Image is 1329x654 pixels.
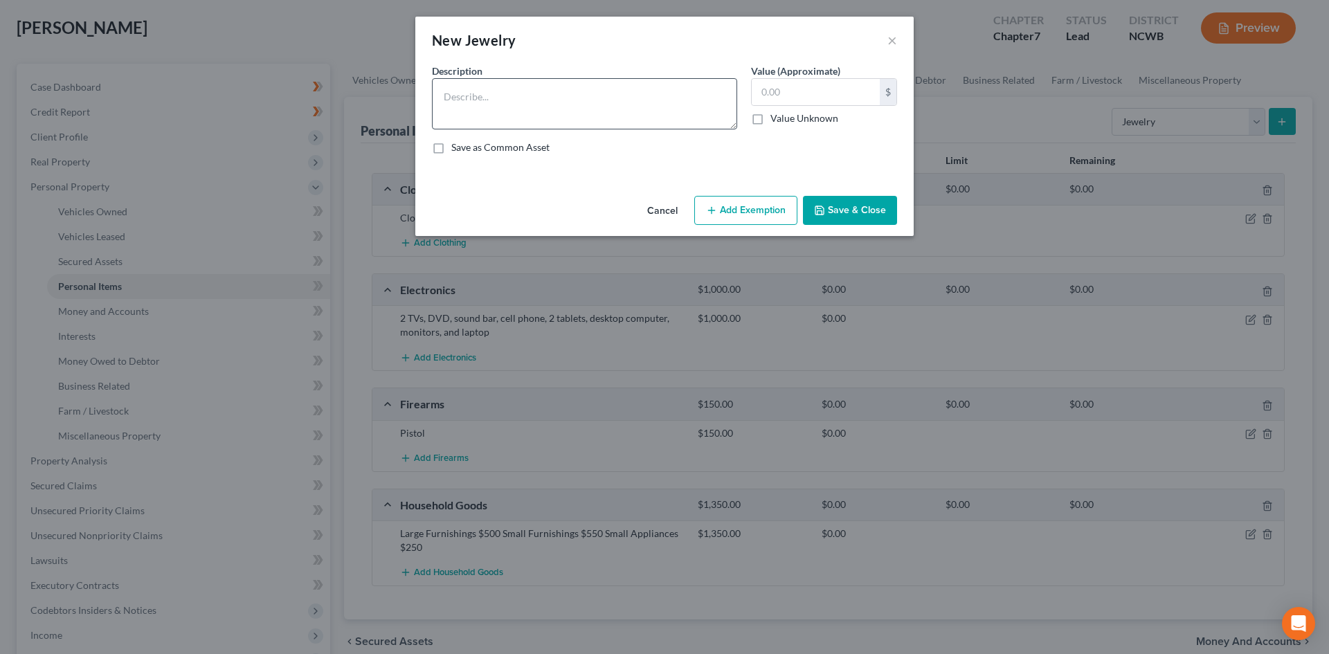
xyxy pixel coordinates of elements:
[770,111,838,125] label: Value Unknown
[887,32,897,48] button: ×
[751,64,840,78] label: Value (Approximate)
[694,196,797,225] button: Add Exemption
[432,30,516,50] div: New Jewelry
[752,79,880,105] input: 0.00
[636,197,689,225] button: Cancel
[880,79,896,105] div: $
[1282,607,1315,640] div: Open Intercom Messenger
[803,196,897,225] button: Save & Close
[432,65,482,77] span: Description
[451,140,550,154] label: Save as Common Asset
